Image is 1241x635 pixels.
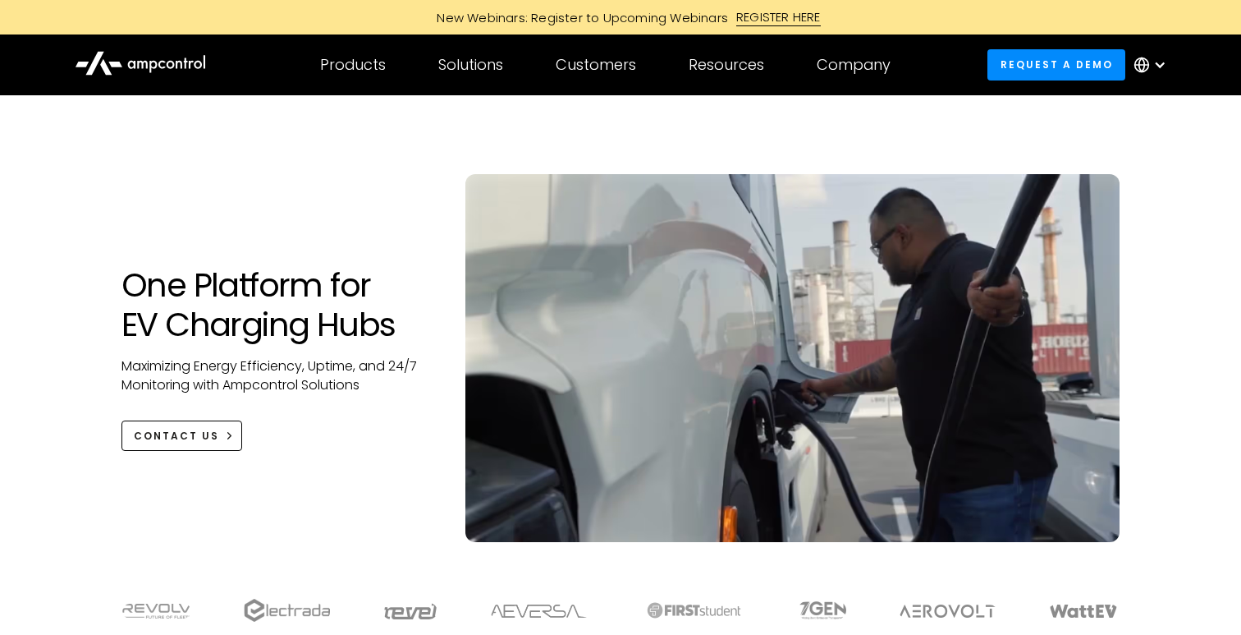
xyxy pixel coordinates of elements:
div: Customers [556,56,636,74]
p: Maximizing Energy Efficiency, Uptime, and 24/7 Monitoring with Ampcontrol Solutions [121,357,433,394]
a: Request a demo [987,49,1125,80]
div: Resources [689,56,764,74]
a: New Webinars: Register to Upcoming WebinarsREGISTER HERE [251,8,990,26]
div: Company [817,56,891,74]
h1: One Platform for EV Charging Hubs [121,265,433,344]
img: Aerovolt Logo [899,605,996,618]
div: Solutions [438,56,503,74]
div: Products [320,56,386,74]
img: WattEV logo [1049,605,1118,618]
div: REGISTER HERE [736,8,821,26]
img: electrada logo [244,599,330,622]
div: CONTACT US [134,429,219,444]
a: CONTACT US [121,421,242,451]
div: New Webinars: Register to Upcoming Webinars [420,9,736,26]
